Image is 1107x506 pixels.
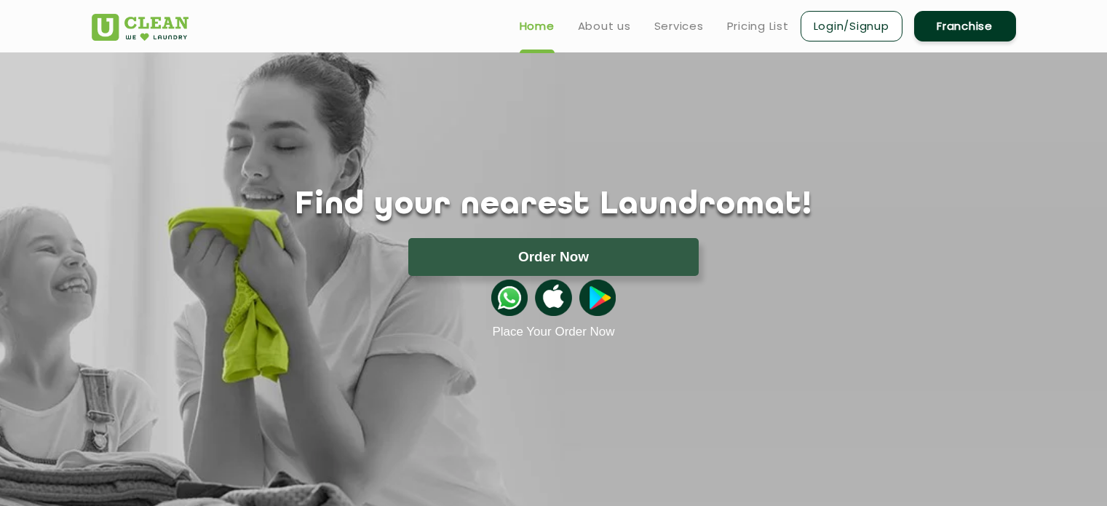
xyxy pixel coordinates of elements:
h1: Find your nearest Laundromat! [81,187,1027,224]
a: Home [520,17,555,35]
a: Login/Signup [801,11,902,41]
a: Services [654,17,704,35]
img: apple-icon.png [535,280,571,316]
button: Order Now [408,238,699,276]
img: UClean Laundry and Dry Cleaning [92,14,189,41]
a: Pricing List [727,17,789,35]
img: playstoreicon.png [579,280,616,316]
a: Franchise [914,11,1016,41]
a: About us [578,17,631,35]
img: whatsappicon.png [491,280,528,316]
a: Place Your Order Now [492,325,614,339]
